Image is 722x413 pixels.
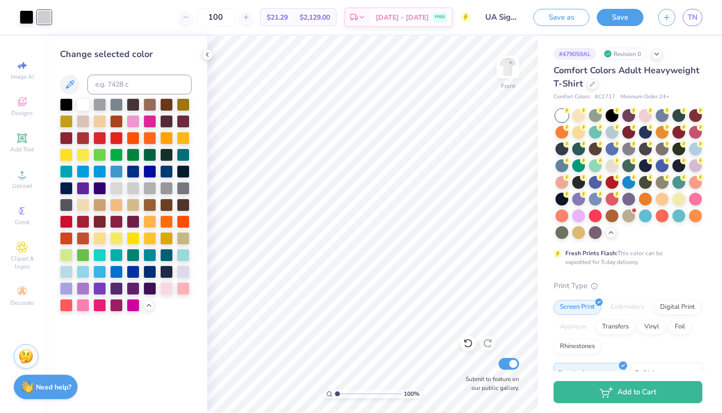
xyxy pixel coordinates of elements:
[498,57,518,77] img: Front
[87,75,192,94] input: e.g. 7428 c
[12,182,32,190] span: Upload
[5,255,39,270] span: Clipart & logos
[554,320,593,334] div: Applique
[478,7,526,27] input: Untitled Design
[196,8,235,26] input: – –
[267,12,288,23] span: $21.29
[635,367,656,378] span: Puff Ink
[565,249,617,257] strong: Fresh Prints Flash:
[654,300,701,315] div: Digital Print
[638,320,666,334] div: Vinyl
[11,109,33,117] span: Designs
[596,320,635,334] div: Transfers
[620,93,669,101] span: Minimum Order: 24 +
[558,367,584,378] span: Standard
[601,48,646,60] div: Revision 0
[554,300,601,315] div: Screen Print
[597,9,643,26] button: Save
[554,339,601,354] div: Rhinestones
[60,48,192,61] div: Change selected color
[565,249,686,266] div: This color can be expedited for 5 day delivery.
[404,389,419,398] span: 100 %
[11,73,34,81] span: Image AI
[554,93,590,101] span: Comfort Colors
[460,375,519,392] label: Submit to feature on our public gallery.
[683,9,702,26] a: TN
[554,280,702,292] div: Print Type
[36,383,71,392] strong: Need help?
[554,381,702,403] button: Add to Cart
[668,320,692,334] div: Foil
[376,12,429,23] span: [DATE] - [DATE]
[501,82,515,90] div: Front
[435,14,445,21] span: FREE
[595,93,615,101] span: # C1717
[688,12,697,23] span: TN
[604,300,651,315] div: Embroidery
[554,64,699,89] span: Comfort Colors Adult Heavyweight T-Shirt
[533,9,589,26] button: Save as
[10,299,34,307] span: Decorate
[10,146,34,153] span: Add Text
[300,12,330,23] span: $2,129.00
[554,48,596,60] div: # 479059AL
[15,218,30,226] span: Greek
